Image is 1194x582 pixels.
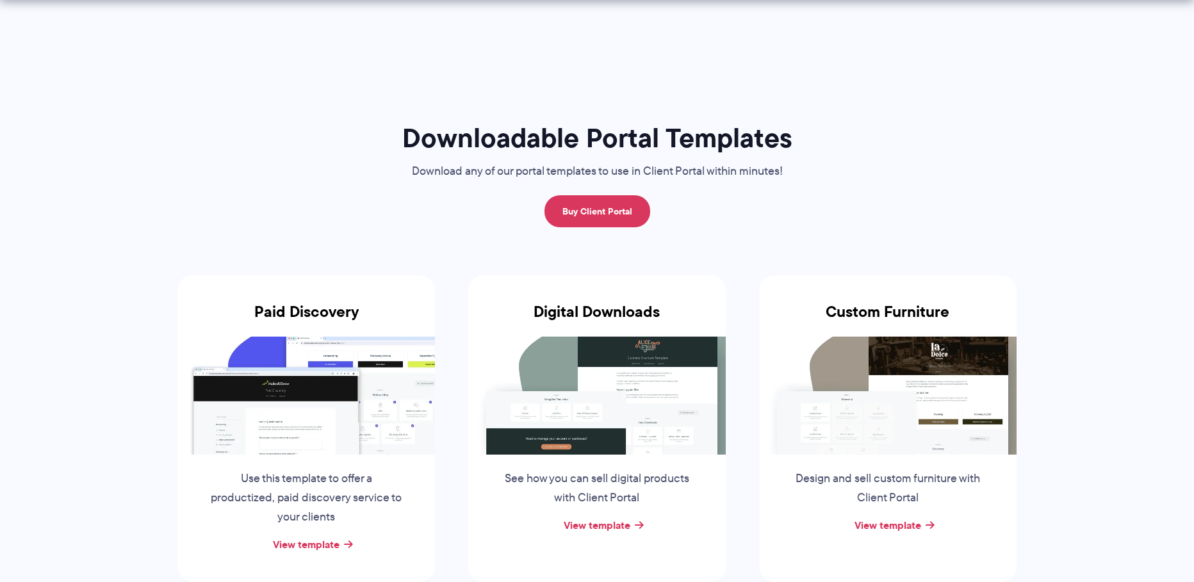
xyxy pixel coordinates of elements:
[209,469,404,527] p: Use this template to offer a productized, paid discovery service to your clients
[855,517,921,533] a: View template
[468,303,726,336] h3: Digital Downloads
[273,537,339,552] a: View template
[759,303,1017,336] h3: Custom Furniture
[382,121,812,155] h1: Downloadable Portal Templates
[564,517,630,533] a: View template
[177,303,435,336] h3: Paid Discovery
[382,162,812,181] p: Download any of our portal templates to use in Client Portal within minutes!
[544,195,650,227] a: Buy Client Portal
[790,469,985,508] p: Design and sell custom furniture with Client Portal
[500,469,694,508] p: See how you can sell digital products with Client Portal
